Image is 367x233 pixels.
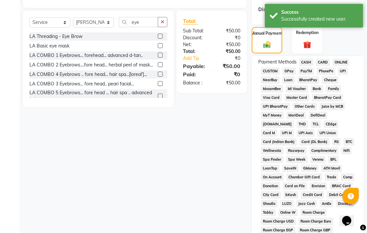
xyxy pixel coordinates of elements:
[29,43,69,49] div: LA Basic eye mask
[29,71,147,78] div: LA COMBO 4 Eyebrows .. fore head... hair spa...[loreal']...
[178,27,212,34] div: Sub Total:
[178,41,212,48] div: Net:
[261,173,284,181] span: On Account
[258,6,279,13] div: Discount:
[261,67,280,75] span: CUSTOM
[297,120,308,128] span: THD
[281,9,358,16] div: Success
[178,70,212,78] div: Paid:
[310,156,326,163] span: Venmo
[325,173,339,181] span: Trade
[183,18,198,25] span: Total
[339,207,360,226] iframe: chat widget
[280,129,294,137] span: UPI M
[29,52,143,59] div: LA COMBO 1 Eyebrows... forehead... advanced d-tan..
[212,70,246,78] div: ₹0
[261,120,294,128] span: [DOMAIN_NAME]
[322,76,339,84] span: Cheque
[178,55,217,62] a: Add Tip
[336,200,354,207] span: Discover
[338,67,348,75] span: UPI
[320,103,345,110] span: Juice by MCB
[261,200,278,207] span: Shoutlo
[301,165,319,172] span: GMoney
[281,16,358,23] div: Successfully created new user.
[178,62,212,70] div: Payable:
[212,41,246,48] div: ₹50.00
[258,59,297,65] span: Payment Methods
[278,209,298,216] span: Online W
[293,103,317,110] span: Other Cards
[309,112,328,119] span: DefiDeal
[261,103,290,110] span: UPI BharatPay
[283,67,296,75] span: GPay
[261,40,273,49] img: _cash.svg
[316,59,330,66] span: CARD
[297,76,320,84] span: BharatPay
[29,89,155,103] div: LA COMBO 5 Eyebrows... fore head ... hair spa .. advanced hair cut
[326,85,341,93] span: Family
[299,218,333,225] span: Room Charge Euro
[280,200,294,207] span: LUZO
[261,182,280,190] span: Donation
[328,156,339,163] span: BFL
[296,200,317,207] span: Jazz Cash
[343,138,354,146] span: BTC
[178,48,212,55] div: Total:
[29,62,153,68] div: LA COMBO 2 Eyebrows....fore head... herbal peel of mask...
[317,129,338,137] span: UPI Union
[321,165,342,172] span: ATH Movil
[212,48,246,55] div: ₹50.00
[301,40,314,49] img: _gift.svg
[212,27,246,34] div: ₹50.00
[286,147,307,154] span: Razorpay
[330,182,353,190] span: BRAC Card
[119,17,158,27] input: Search or Scan
[282,165,299,172] span: SaveIN
[261,94,282,101] span: Visa Card
[299,59,313,66] span: CASH
[261,129,277,137] span: Card M
[320,200,333,207] span: AmEx
[284,191,298,199] span: bKash
[29,81,134,87] div: LA COMBO 3 Eyebrows... fore head.. peari facial...
[286,112,306,119] span: MariDeal
[300,138,330,146] span: Card (DL Bank)
[296,30,319,36] label: Redemption
[284,94,309,101] span: Master Card
[310,182,327,190] span: Envision
[323,120,339,128] span: CEdge
[29,33,83,40] div: LA Threading - Eye Brow
[261,218,296,225] span: Room Charge USD
[261,147,284,154] span: Wellnessta
[301,191,324,199] span: Credit Card
[309,147,339,154] span: Complimentary
[311,85,323,93] span: Bank
[332,138,341,146] span: RS
[341,173,355,181] span: Comp
[261,156,284,163] span: Spa Finder
[261,85,283,93] span: MosamBee
[261,165,280,172] span: LoanTap
[261,76,280,84] span: NearBuy
[327,191,349,199] span: Debit Card
[333,59,350,66] span: ONLINE
[283,182,307,190] span: Card on File
[261,209,276,216] span: Tabby
[301,209,327,216] span: Room Charge
[317,67,335,75] span: PhonePe
[251,30,283,36] label: Manual Payment
[286,156,308,163] span: Spa Week
[212,62,246,70] div: ₹50.00
[286,173,322,181] span: Chamber Gift Card
[217,55,245,62] div: ₹0
[178,34,212,41] div: Discount:
[212,34,246,41] div: ₹0
[299,67,314,75] span: PayTM
[341,147,352,154] span: Nift
[286,85,308,93] span: MI Voucher
[282,76,295,84] span: Loan
[261,112,284,119] span: MyT Money
[261,138,297,146] span: Card (Indian Bank)
[212,80,246,86] div: ₹50.00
